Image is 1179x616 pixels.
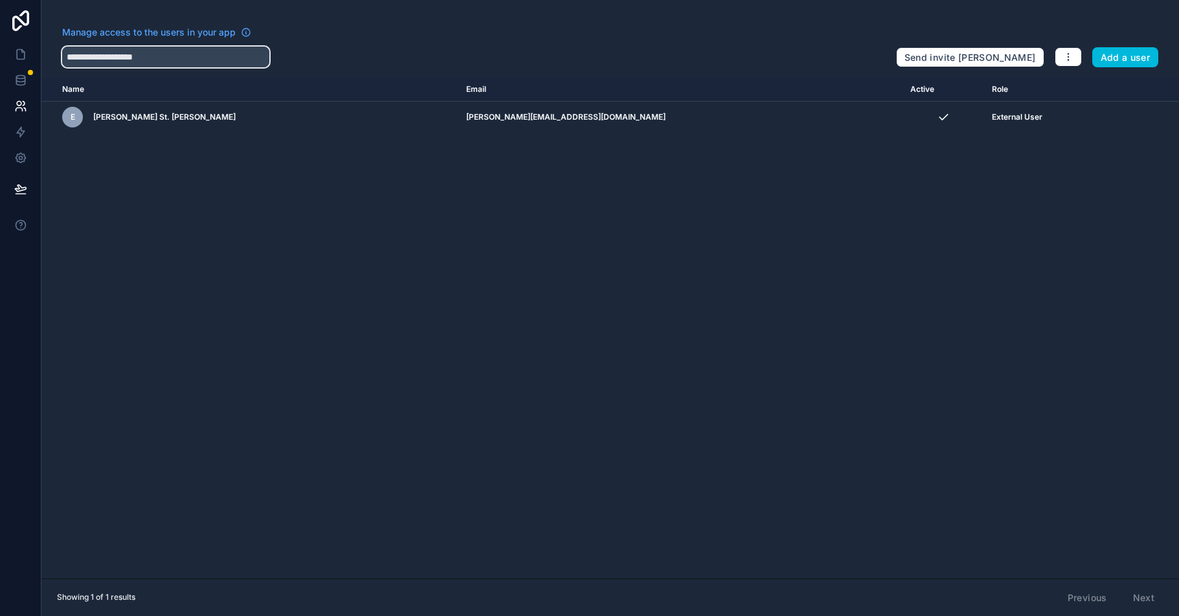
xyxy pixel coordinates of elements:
[1092,47,1159,68] button: Add a user
[62,26,251,39] a: Manage access to the users in your app
[896,47,1044,68] button: Send invite [PERSON_NAME]
[992,112,1042,122] span: External User
[93,112,236,122] span: [PERSON_NAME] St. [PERSON_NAME]
[458,102,902,133] td: [PERSON_NAME][EMAIL_ADDRESS][DOMAIN_NAME]
[41,78,458,102] th: Name
[984,78,1121,102] th: Role
[62,26,236,39] span: Manage access to the users in your app
[41,78,1179,578] div: scrollable content
[71,112,75,122] span: E
[57,592,135,602] span: Showing 1 of 1 results
[458,78,902,102] th: Email
[903,78,984,102] th: Active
